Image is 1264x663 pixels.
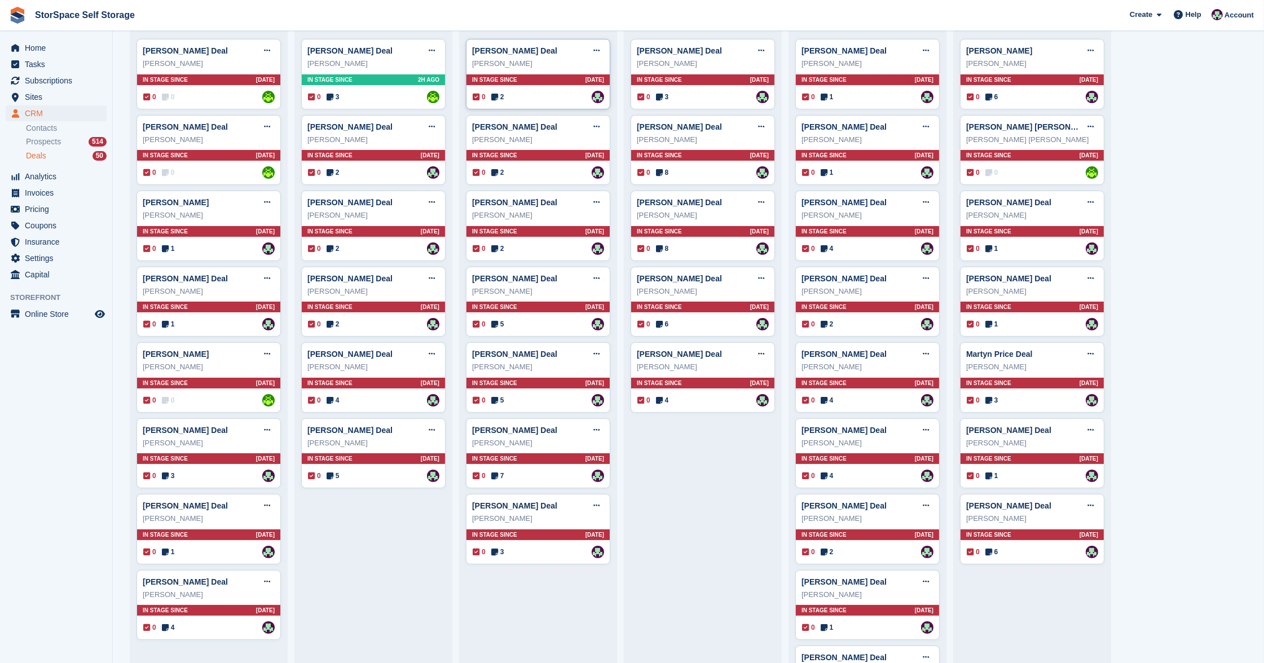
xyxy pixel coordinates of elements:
span: [DATE] [256,303,275,311]
a: Ross Hadlington [921,470,933,482]
span: [DATE] [750,227,769,236]
div: [PERSON_NAME] [801,210,933,221]
a: menu [6,105,107,121]
img: Ross Hadlington [592,546,604,558]
a: [PERSON_NAME] Deal [801,122,887,131]
img: Ross Hadlington [427,166,439,179]
span: 3 [327,92,340,102]
span: 1 [985,319,998,329]
a: [PERSON_NAME] Deal [472,426,557,435]
span: 0 [473,92,486,102]
span: 2 [491,244,504,254]
a: [PERSON_NAME] Deal [966,274,1051,283]
img: Ross Hadlington [592,470,604,482]
span: Home [25,40,93,56]
span: Settings [25,250,93,266]
a: Prospects 514 [26,136,107,148]
div: [PERSON_NAME] [637,58,769,69]
a: [PERSON_NAME] Deal [472,350,557,359]
img: Ross Hadlington [262,318,275,330]
img: Ross Hadlington [921,166,933,179]
span: Create [1130,9,1152,20]
div: [PERSON_NAME] [966,361,1098,373]
a: [PERSON_NAME] Deal [472,122,557,131]
a: Ross Hadlington [1086,394,1098,406]
span: 1 [162,244,175,254]
span: In stage since [143,76,188,84]
span: 5 [491,319,504,329]
img: Ross Hadlington [756,166,769,179]
img: paul catt [1086,166,1098,179]
div: [PERSON_NAME] [801,134,933,145]
span: [DATE] [421,151,439,160]
span: Analytics [25,169,93,184]
span: [DATE] [256,227,275,236]
span: In stage since [966,76,1011,84]
span: In stage since [637,379,682,387]
a: [PERSON_NAME] Deal [966,426,1051,435]
div: [PERSON_NAME] [966,286,1098,297]
a: [PERSON_NAME] Deal [637,46,722,55]
span: [DATE] [750,303,769,311]
a: Ross Hadlington [1086,91,1098,103]
span: In stage since [966,227,1011,236]
a: Ross Hadlington [756,394,769,406]
a: [PERSON_NAME] Deal [143,46,228,55]
img: stora-icon-8386f47178a22dfd0bd8f6a31ec36ba5ce8667c1dd55bd0f319d3a0aa187defe.svg [9,7,26,24]
div: [PERSON_NAME] [966,210,1098,221]
span: 0 [143,244,156,254]
div: [PERSON_NAME] [307,286,439,297]
span: 2 [491,92,504,102]
span: Online Store [25,306,93,322]
img: Ross Hadlington [1086,242,1098,255]
a: Ross Hadlington [1086,470,1098,482]
div: [PERSON_NAME] [307,210,439,221]
span: In stage since [966,151,1011,160]
div: [PERSON_NAME] [637,134,769,145]
span: 0 [967,92,980,102]
div: [PERSON_NAME] [472,134,604,145]
a: Ross Hadlington [592,318,604,330]
a: Ross Hadlington [262,621,275,634]
span: 4 [821,244,834,254]
span: 0 [143,92,156,102]
span: 8 [656,244,669,254]
span: Deals [26,151,46,161]
a: Ross Hadlington [427,242,439,255]
span: Subscriptions [25,73,93,89]
a: [PERSON_NAME] Deal [637,198,722,207]
img: Ross Hadlington [921,621,933,634]
span: 1 [162,319,175,329]
a: [PERSON_NAME] Deal [801,426,887,435]
a: Ross Hadlington [427,318,439,330]
a: menu [6,56,107,72]
img: Ross Hadlington [592,394,604,406]
span: 8 [656,167,669,178]
span: In stage since [472,76,517,84]
a: menu [6,250,107,266]
span: In stage since [966,303,1011,311]
span: CRM [25,105,93,121]
span: [DATE] [1080,227,1098,236]
a: Contacts [26,123,107,134]
div: [PERSON_NAME] [143,286,275,297]
a: [PERSON_NAME] Deal [472,46,557,55]
span: In stage since [801,76,847,84]
div: [PERSON_NAME] [472,361,604,373]
a: [PERSON_NAME] Deal [801,653,887,662]
span: In stage since [472,151,517,160]
span: 0 [802,92,815,102]
span: 0 [637,244,650,254]
span: Prospects [26,136,61,147]
span: In stage since [472,379,517,387]
div: [PERSON_NAME] [966,58,1098,69]
a: paul catt [427,91,439,103]
span: 0 [985,167,998,178]
a: Ross Hadlington [921,91,933,103]
span: In stage since [801,379,847,387]
a: [PERSON_NAME] Deal [143,501,228,510]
